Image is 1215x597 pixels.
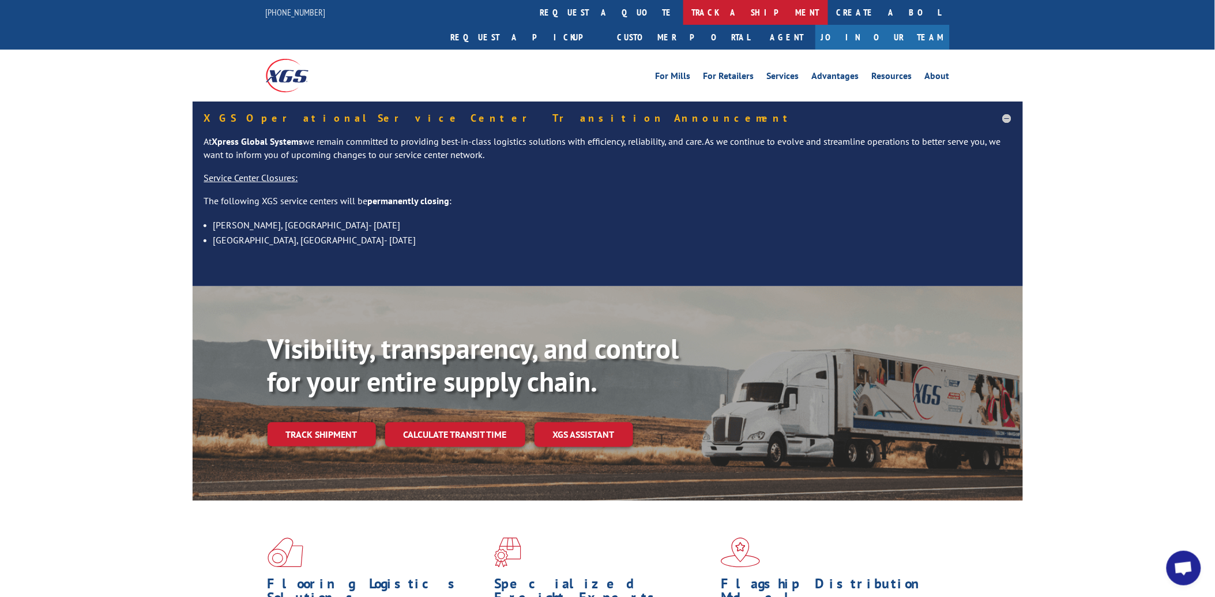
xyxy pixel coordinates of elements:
[704,72,754,84] a: For Retailers
[812,72,859,84] a: Advantages
[1167,551,1201,585] a: Open chat
[767,72,799,84] a: Services
[721,538,761,568] img: xgs-icon-flagship-distribution-model-red
[213,232,1011,247] li: [GEOGRAPHIC_DATA], [GEOGRAPHIC_DATA]- [DATE]
[268,422,376,446] a: Track shipment
[268,331,679,400] b: Visibility, transparency, and control for your entire supply chain.
[204,194,1011,217] p: The following XGS service centers will be :
[268,538,303,568] img: xgs-icon-total-supply-chain-intelligence-red
[656,72,691,84] a: For Mills
[266,6,326,18] a: [PHONE_NUMBER]
[925,72,950,84] a: About
[494,538,521,568] img: xgs-icon-focused-on-flooring-red
[609,25,759,50] a: Customer Portal
[368,195,450,206] strong: permanently closing
[213,217,1011,232] li: [PERSON_NAME], [GEOGRAPHIC_DATA]- [DATE]
[204,172,298,183] u: Service Center Closures:
[815,25,950,50] a: Join Our Team
[872,72,912,84] a: Resources
[212,136,303,147] strong: Xpress Global Systems
[442,25,609,50] a: Request a pickup
[204,113,1011,123] h5: XGS Operational Service Center Transition Announcement
[204,135,1011,172] p: At we remain committed to providing best-in-class logistics solutions with efficiency, reliabilit...
[535,422,633,447] a: XGS ASSISTANT
[759,25,815,50] a: Agent
[385,422,525,447] a: Calculate transit time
